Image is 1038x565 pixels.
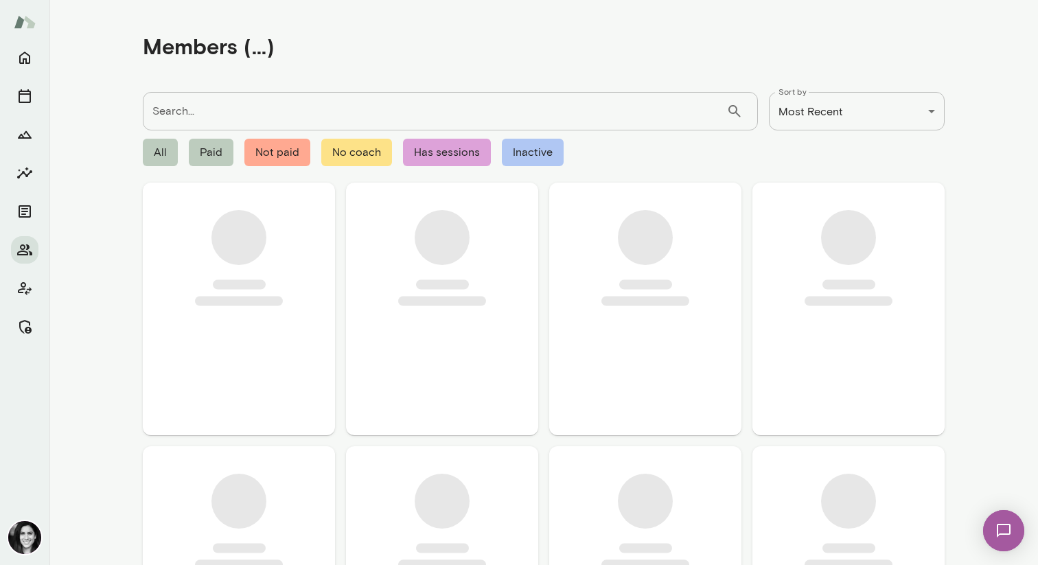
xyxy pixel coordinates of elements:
[502,139,564,166] span: Inactive
[403,139,491,166] span: Has sessions
[11,159,38,187] button: Insights
[244,139,310,166] span: Not paid
[14,9,36,35] img: Mento
[143,139,178,166] span: All
[11,82,38,110] button: Sessions
[769,92,945,130] div: Most Recent
[8,521,41,554] img: Jamie Albers
[11,44,38,71] button: Home
[11,236,38,264] button: Members
[11,121,38,148] button: Growth Plan
[189,139,233,166] span: Paid
[11,198,38,225] button: Documents
[321,139,392,166] span: No coach
[778,86,807,97] label: Sort by
[11,313,38,341] button: Manage
[11,275,38,302] button: Client app
[143,33,275,59] h4: Members (...)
